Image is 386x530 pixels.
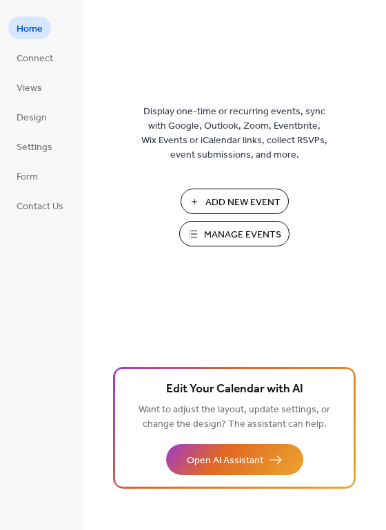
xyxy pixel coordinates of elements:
span: Display one-time or recurring events, sync with Google, Outlook, Zoom, Eventbrite, Wix Events or ... [141,105,327,162]
a: Contact Us [8,194,72,217]
button: Add New Event [181,189,289,214]
a: Connect [8,46,61,69]
span: Connect [17,52,53,66]
a: Views [8,76,50,98]
span: Add New Event [205,195,281,210]
a: Settings [8,135,61,158]
span: Form [17,170,38,184]
a: Design [8,105,55,128]
span: Design [17,111,47,125]
a: Home [8,17,51,39]
span: Views [17,81,42,96]
span: Edit Your Calendar with AI [166,380,303,399]
span: Settings [17,140,52,155]
button: Open AI Assistant [166,444,303,475]
span: Want to adjust the layout, update settings, or change the design? The assistant can help. [139,401,330,434]
a: Form [8,165,46,187]
span: Open AI Assistant [187,454,263,468]
button: Manage Events [179,221,289,246]
span: Manage Events [204,228,281,242]
span: Home [17,22,43,36]
span: Contact Us [17,200,63,214]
